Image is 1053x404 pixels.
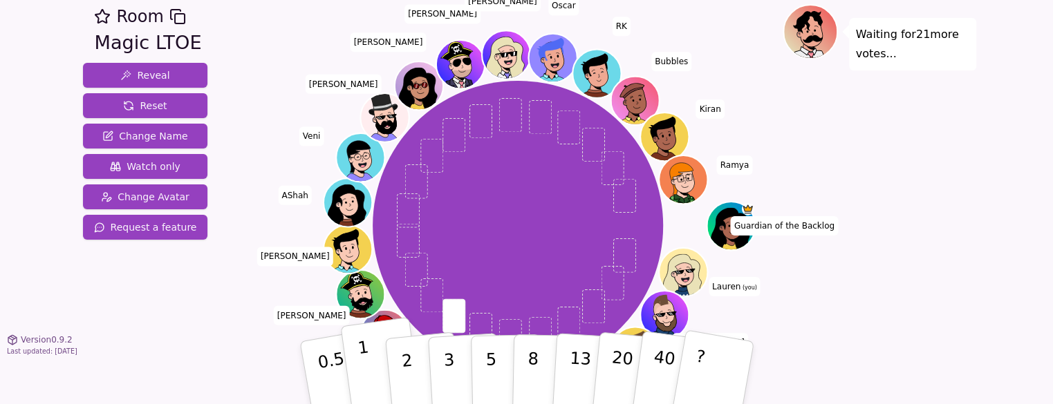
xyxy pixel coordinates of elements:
[660,249,706,295] button: Click to change your avatar
[740,284,757,290] span: (you)
[94,220,197,234] span: Request a feature
[83,124,208,148] button: Change Name
[672,333,748,352] span: Click to change your name
[651,52,691,71] span: Click to change your name
[123,99,167,113] span: Reset
[278,185,311,204] span: Click to change your name
[274,305,350,325] span: Click to change your name
[83,154,208,179] button: Watch only
[21,334,73,345] span: Version 0.9.2
[257,247,333,266] span: Click to change your name
[306,74,382,93] span: Click to change your name
[116,4,163,29] span: Room
[7,347,77,355] span: Last updated: [DATE]
[731,216,838,235] span: Click to change your name
[7,334,73,345] button: Version0.9.2
[94,4,111,29] button: Add as favourite
[83,215,208,240] button: Request a feature
[102,129,187,143] span: Change Name
[110,160,180,173] span: Watch only
[83,184,208,209] button: Change Avatar
[613,17,631,36] span: Click to change your name
[696,99,724,119] span: Click to change your name
[120,68,169,82] span: Reveal
[351,32,427,52] span: Click to change your name
[83,63,208,88] button: Reveal
[709,276,761,296] span: Click to change your name
[742,203,754,215] span: Guardian of the Backlog is the host
[299,126,324,146] span: Click to change your name
[94,29,201,57] div: Magic LTOE
[716,155,752,175] span: Click to change your name
[404,4,481,23] span: Click to change your name
[856,25,969,64] p: Waiting for 21 more votes...
[101,190,189,204] span: Change Avatar
[83,93,208,118] button: Reset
